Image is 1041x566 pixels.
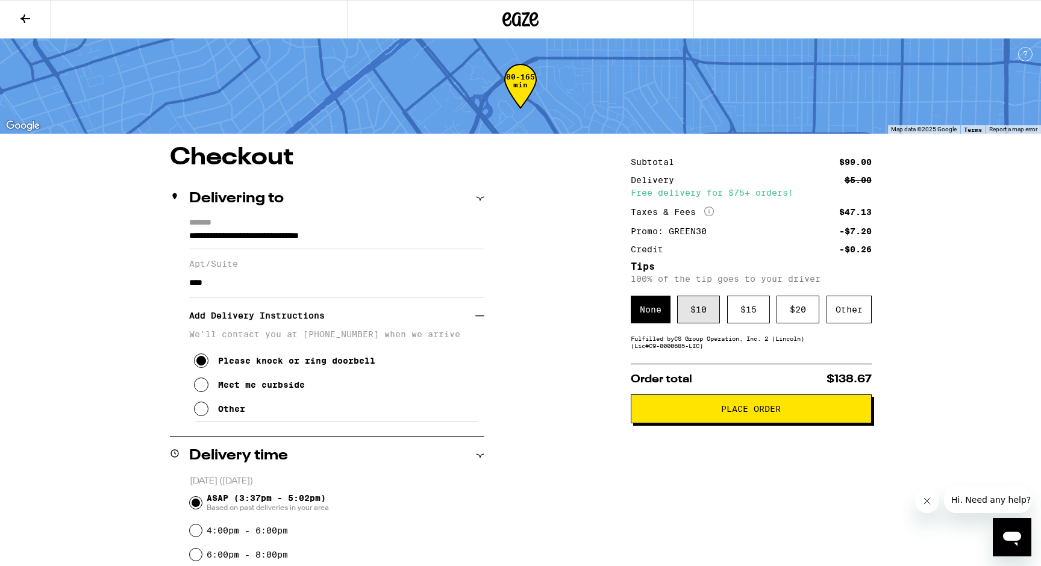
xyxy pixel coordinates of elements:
[218,404,245,414] div: Other
[891,126,957,132] span: Map data ©2025 Google
[993,518,1031,556] iframe: Button to launch messaging window
[839,227,872,235] div: -$7.20
[915,489,939,513] iframe: Close message
[189,259,484,269] label: Apt/Suite
[218,380,305,390] div: Meet me curbside
[631,296,671,323] div: None
[677,296,720,323] div: $ 10
[207,493,329,512] span: ASAP (3:37pm - 5:02pm)
[189,191,284,206] h2: Delivering to
[207,503,329,512] span: Based on past deliveries in your area
[189,302,475,329] h3: Add Delivery Instructions
[631,188,872,197] div: Free delivery for $75+ orders!
[721,405,781,413] span: Place Order
[207,550,288,559] label: 6:00pm - 8:00pm
[631,374,692,385] span: Order total
[631,158,683,166] div: Subtotal
[827,296,872,323] div: Other
[631,394,872,423] button: Place Order
[827,374,872,385] span: $138.67
[631,176,683,184] div: Delivery
[631,262,872,272] h5: Tips
[170,146,484,170] h1: Checkout
[194,397,245,421] button: Other
[727,296,770,323] div: $ 15
[631,274,872,284] p: 100% of the tip goes to your driver
[189,329,484,339] p: We'll contact you at [PHONE_NUMBER] when we arrive
[189,449,288,463] h2: Delivery time
[777,296,819,323] div: $ 20
[218,356,375,365] div: Please knock or ring doorbell
[194,373,305,397] button: Meet me curbside
[989,126,1037,132] a: Report a map error
[839,245,872,253] div: -$0.26
[631,335,872,349] div: Fulfilled by CS Group Operation, Inc. 2 (Lincoln) (Lic# C9-0000685-LIC )
[504,73,537,118] div: 80-165 min
[964,126,982,133] a: Terms
[839,158,872,166] div: $99.00
[631,227,715,235] div: Promo: GREEN30
[3,118,43,134] img: Google
[207,526,288,535] label: 4:00pm - 6:00pm
[845,176,872,184] div: $5.00
[839,208,872,216] div: $47.13
[944,487,1031,513] iframe: Message from company
[194,349,375,373] button: Please knock or ring doorbell
[3,118,43,134] a: Open this area in Google Maps (opens a new window)
[631,245,672,253] div: Credit
[190,476,484,487] p: [DATE] ([DATE])
[631,207,714,217] div: Taxes & Fees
